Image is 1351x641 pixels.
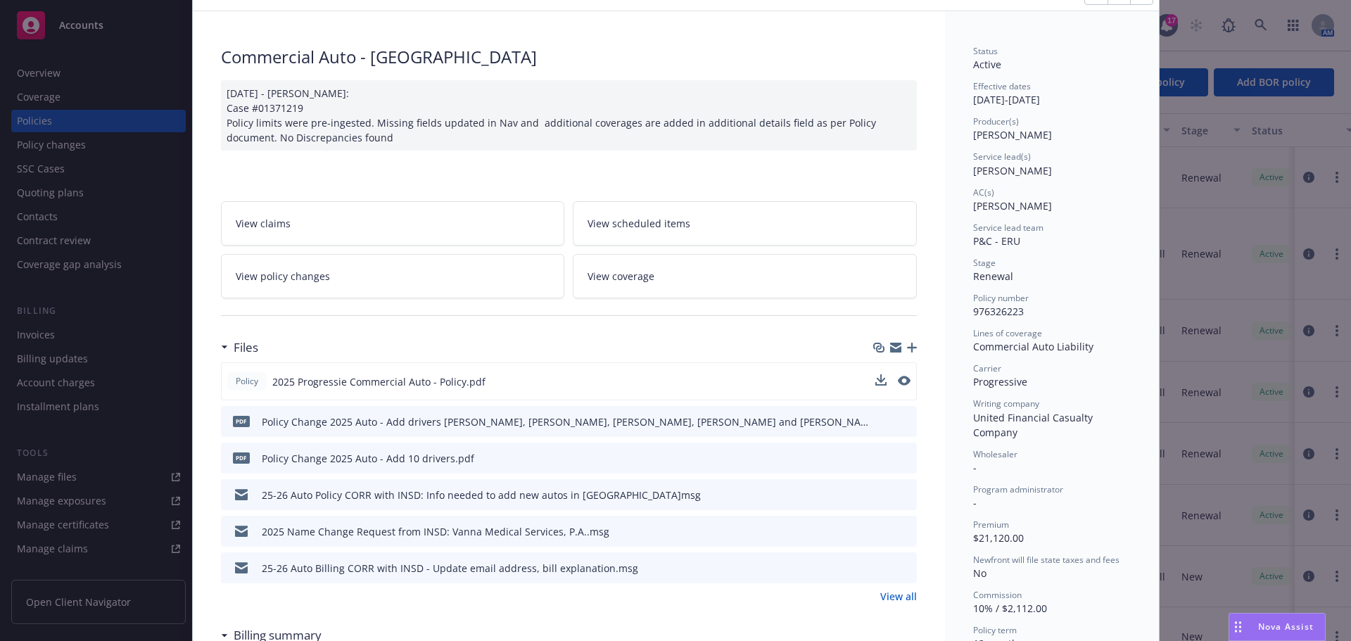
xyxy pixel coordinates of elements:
[899,488,911,502] button: preview file
[880,589,917,604] a: View all
[973,199,1052,212] span: [PERSON_NAME]
[973,327,1042,339] span: Lines of coverage
[973,234,1020,248] span: P&C - ERU
[876,524,887,539] button: download file
[973,45,998,57] span: Status
[899,561,911,576] button: preview file
[973,305,1024,318] span: 976326223
[973,566,987,580] span: No
[973,448,1017,460] span: Wholesaler
[973,531,1024,545] span: $21,120.00
[262,524,609,539] div: 2025 Name Change Request from INSD: Vanna Medical Services, P.A..msg
[899,451,911,466] button: preview file
[973,602,1047,615] span: 10% / $2,112.00
[899,524,911,539] button: preview file
[262,561,638,576] div: 25-26 Auto Billing CORR with INSD - Update email address, bill explanation.msg
[973,58,1001,71] span: Active
[262,414,870,429] div: Policy Change 2025 Auto - Add drivers [PERSON_NAME], [PERSON_NAME], [PERSON_NAME], [PERSON_NAME] ...
[875,374,887,389] button: download file
[973,222,1044,234] span: Service lead team
[233,452,250,463] span: pdf
[221,338,258,357] div: Files
[973,519,1009,531] span: Premium
[272,374,486,389] span: 2025 Progressie Commercial Auto - Policy.pdf
[973,80,1131,107] div: [DATE] - [DATE]
[1258,621,1314,633] span: Nova Assist
[875,374,887,386] button: download file
[1229,613,1326,641] button: Nova Assist
[973,362,1001,374] span: Carrier
[973,624,1017,636] span: Policy term
[973,128,1052,141] span: [PERSON_NAME]
[573,201,917,246] a: View scheduled items
[973,269,1013,283] span: Renewal
[973,257,996,269] span: Stage
[236,269,330,284] span: View policy changes
[588,269,654,284] span: View coverage
[973,115,1019,127] span: Producer(s)
[898,374,911,389] button: preview file
[973,164,1052,177] span: [PERSON_NAME]
[973,80,1031,92] span: Effective dates
[233,416,250,426] span: pdf
[973,375,1027,388] span: Progressive
[234,338,258,357] h3: Files
[973,461,977,474] span: -
[221,201,565,246] a: View claims
[973,483,1063,495] span: Program administrator
[973,411,1096,439] span: United Financial Casualty Company
[973,151,1031,163] span: Service lead(s)
[973,186,994,198] span: AC(s)
[973,496,977,509] span: -
[221,45,917,69] div: Commercial Auto - [GEOGRAPHIC_DATA]
[236,216,291,231] span: View claims
[233,375,261,388] span: Policy
[221,80,917,151] div: [DATE] - [PERSON_NAME]: Case #01371219 Policy limits were pre-ingested. Missing fields updated in...
[573,254,917,298] a: View coverage
[973,589,1022,601] span: Commission
[973,292,1029,304] span: Policy number
[221,254,565,298] a: View policy changes
[973,398,1039,410] span: Writing company
[899,414,911,429] button: preview file
[1229,614,1247,640] div: Drag to move
[262,451,474,466] div: Policy Change 2025 Auto - Add 10 drivers.pdf
[876,488,887,502] button: download file
[588,216,690,231] span: View scheduled items
[262,488,701,502] div: 25-26 Auto Policy CORR with INSD: Info needed to add new autos in [GEOGRAPHIC_DATA]msg
[898,376,911,386] button: preview file
[876,451,887,466] button: download file
[876,414,887,429] button: download file
[876,561,887,576] button: download file
[973,340,1093,353] span: Commercial Auto Liability
[973,554,1120,566] span: Newfront will file state taxes and fees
